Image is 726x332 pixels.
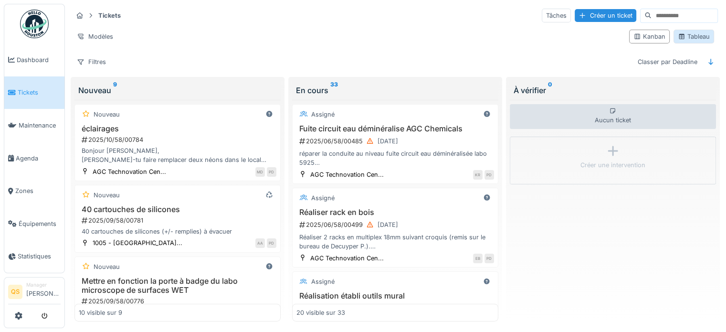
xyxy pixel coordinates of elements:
div: [DATE] [378,137,398,146]
div: Assigné [311,193,335,203]
div: Nouveau [94,110,120,119]
div: 2025/10/58/00784 [81,135,276,144]
a: Équipements [4,207,64,240]
div: [DATE] [378,220,398,229]
div: 1005 - [GEOGRAPHIC_DATA]... [93,238,182,247]
div: PD [484,254,494,263]
span: Agenda [16,154,61,163]
div: Créer une intervention [580,161,645,170]
div: 2025/06/58/00479 [298,302,494,314]
a: Dashboard [4,43,64,76]
span: Tickets [18,88,61,97]
div: Kanban [633,32,665,41]
div: Nouveau [94,262,120,271]
h3: Fuite circuit eau déminéralise AGC Chemicals [296,124,494,133]
div: Créer un ticket [575,9,636,22]
li: QS [8,285,22,299]
div: 40 cartouches de silicones (+/- remplies) à évacuer [79,227,276,236]
div: AA [255,238,265,248]
div: 10 visible sur 9 [79,308,122,317]
div: Classer par Deadline [633,55,702,69]
span: Équipements [19,219,61,228]
div: Nouveau [94,191,120,200]
div: En cours [296,85,495,96]
a: Agenda [4,142,64,175]
div: 2025/06/58/00485 [298,135,494,147]
img: Badge_color-CXgf-gQk.svg [20,10,49,38]
div: EB [473,254,483,263]
div: Nouveau [78,85,277,96]
div: 20 visible sur 33 [296,308,345,317]
div: PD [267,238,276,248]
span: Zones [15,186,61,195]
div: Tableau [678,32,710,41]
a: Statistiques [4,240,64,273]
a: Zones [4,174,64,207]
div: 2025/09/58/00781 [81,216,276,225]
span: Maintenance [19,121,61,130]
sup: 9 [113,85,117,96]
span: Statistiques [18,252,61,261]
div: À vérifier [514,85,712,96]
div: réparer la conduite au niveau fuite circuit eau déminéralisée labo 5925 voir avec AGC Chemicals q... [296,149,494,167]
div: Modèles [73,30,117,43]
h3: Réaliser rack en bois [296,208,494,217]
div: AGC Technovation Cen... [93,167,166,176]
div: Aucun ticket [510,104,716,129]
div: Tâches [542,9,571,22]
h3: Mettre en fonction la porte à badge du labo microscope de surfaces WET [79,277,276,295]
li: [PERSON_NAME] [26,281,61,302]
div: 2025/09/58/00776 [81,297,276,306]
span: Dashboard [17,55,61,64]
div: Assigné [311,277,335,286]
div: MD [255,167,265,177]
sup: 0 [548,85,552,96]
div: Réaliser 2 racks en multiplex 18mm suivant croquis (remis sur le bureau de Decuyper P.). Attentio... [296,233,494,251]
sup: 33 [330,85,338,96]
div: 2025/06/58/00499 [298,219,494,231]
div: AGC Technovation Cen... [310,254,384,263]
div: Filtres [73,55,110,69]
div: Bonjour [PERSON_NAME], [PERSON_NAME]-tu faire remplacer deux néons dans le local 1016. merci [79,146,276,164]
a: Tickets [4,76,64,109]
div: Assigné [311,110,335,119]
div: AGC Technovation Cen... [310,170,384,179]
h3: Réalisation établi outils mural [296,291,494,300]
a: QS Manager[PERSON_NAME] [8,281,61,304]
strong: Tickets [95,11,125,20]
h3: 40 cartouches de silicones [79,205,276,214]
div: PD [484,170,494,180]
a: Maintenance [4,109,64,142]
h3: éclairages [79,124,276,133]
div: Manager [26,281,61,289]
div: KR [473,170,483,180]
div: PD [267,167,276,177]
